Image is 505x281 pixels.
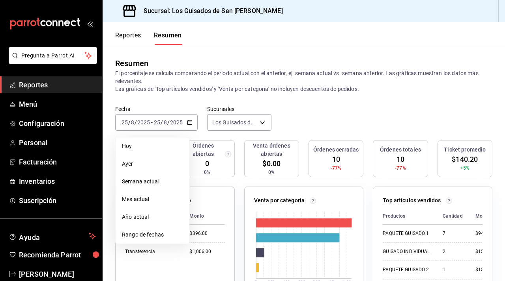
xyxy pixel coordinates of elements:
th: Monto [183,208,224,225]
input: -- [153,119,161,126]
div: 2 [443,248,463,255]
label: Sucursales [207,106,271,112]
span: Personal [19,137,96,148]
span: / [135,119,137,126]
span: / [161,119,163,126]
span: Hoy [122,142,183,150]
span: Los Guisados de San [PERSON_NAME] [212,118,257,126]
span: -77% [395,165,406,172]
div: $396.00 [189,230,224,237]
span: Reportes [19,79,96,90]
span: Ayuda [19,231,86,241]
th: Cantidad [436,208,469,225]
span: [PERSON_NAME] [19,269,96,279]
span: Suscripción [19,195,96,206]
label: Fecha [115,106,198,112]
input: -- [163,119,167,126]
span: Menú [19,99,96,109]
h3: Órdenes abiertas [183,142,223,158]
input: -- [121,119,128,126]
div: navigation tabs [115,31,182,45]
span: - [151,119,153,126]
div: $155.00 [475,266,494,273]
p: Top artículos vendidos [383,196,441,205]
span: $140.20 [452,154,478,165]
span: 10 [332,154,340,165]
span: Rango de fechas [122,231,183,239]
th: Monto [469,208,494,225]
span: 0 [205,158,209,169]
h3: Sucursal: Los Guisados de San [PERSON_NAME] [137,6,283,16]
a: Pregunta a Parrot AI [6,57,97,65]
span: / [128,119,131,126]
div: 1 [443,266,463,273]
input: ---- [170,119,183,126]
span: +5% [460,165,469,172]
h3: Órdenes cerradas [313,146,359,154]
span: Recomienda Parrot [19,250,96,260]
div: PAQUETE GUISADO 2 [383,266,430,273]
span: -77% [331,165,342,172]
h3: Ticket promedio [444,146,486,154]
span: 0% [204,169,210,176]
h3: Órdenes totales [380,146,421,154]
span: / [167,119,170,126]
span: Configuración [19,118,96,129]
button: open_drawer_menu [87,20,93,27]
h3: Venta órdenes abiertas [248,142,296,158]
span: Inventarios [19,176,96,187]
span: Pregunta a Parrot AI [21,52,85,60]
span: Año actual [122,213,183,221]
span: 10 [397,154,404,165]
button: Reportes [115,31,141,45]
div: Resumen [115,57,148,69]
div: $945.00 [475,230,494,237]
span: 0% [268,169,275,176]
span: Mes actual [122,195,183,203]
div: GUISADO INDIVIDUAL [383,248,430,255]
p: El porcentaje se calcula comparando el período actual con el anterior, ej. semana actual vs. sema... [115,69,492,93]
span: $0.00 [262,158,281,169]
div: 7 [443,230,463,237]
button: Resumen [154,31,182,45]
th: Productos [383,208,436,225]
input: ---- [137,119,150,126]
p: Venta por categoría [254,196,305,205]
div: PAQUETE GUISADO 1 [383,230,430,237]
div: $1,006.00 [189,248,224,255]
input: -- [131,119,135,126]
span: Facturación [19,157,96,167]
span: Ayer [122,160,183,168]
span: Semana actual [122,177,183,186]
button: Pregunta a Parrot AI [9,47,97,64]
div: $158.00 [475,248,494,255]
div: Transferencia [125,248,177,255]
